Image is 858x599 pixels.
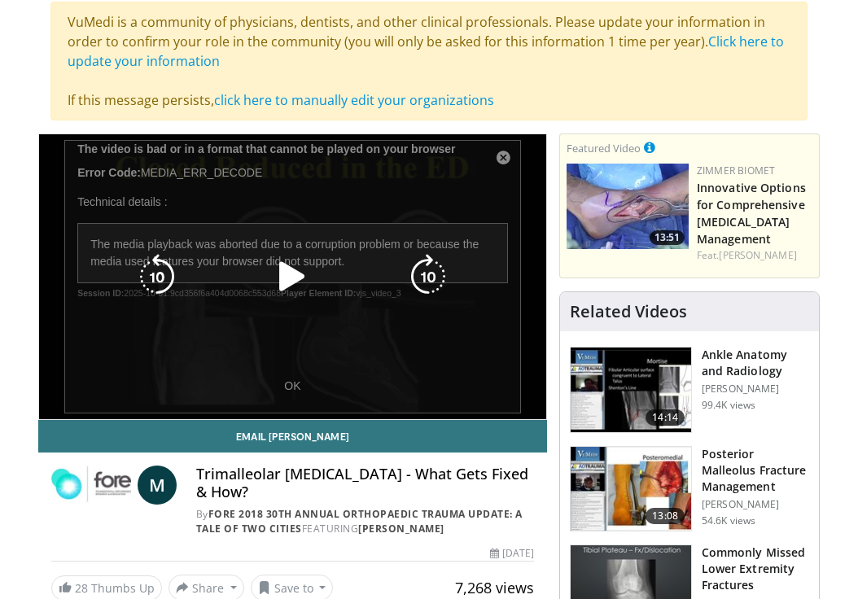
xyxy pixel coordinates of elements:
[50,2,808,120] div: VuMedi is a community of physicians, dentists, and other clinical professionals. Please update yo...
[702,544,809,593] h3: Commonly Missed Lower Extremity Fractures
[138,466,177,505] a: M
[702,498,809,511] p: [PERSON_NAME]
[646,508,685,524] span: 13:08
[702,446,809,495] h3: Posterior Malleolus Fracture Management
[214,91,494,109] a: click here to manually edit your organizations
[570,302,687,321] h4: Related Videos
[702,347,809,379] h3: Ankle Anatomy and Radiology
[196,466,534,501] h4: Trimalleolar [MEDICAL_DATA] - What Gets Fixed & How?
[196,507,534,536] div: By FEATURING
[571,447,691,531] img: 50e07c4d-707f-48cd-824d-a6044cd0d074.150x105_q85_crop-smart_upscale.jpg
[490,546,534,561] div: [DATE]
[702,399,755,412] p: 99.4K views
[697,164,775,177] a: Zimmer Biomet
[358,522,444,536] a: [PERSON_NAME]
[702,383,809,396] p: [PERSON_NAME]
[570,446,809,532] a: 13:08 Posterior Malleolus Fracture Management [PERSON_NAME] 54.6K views
[567,164,689,249] img: ce164293-0bd9-447d-b578-fc653e6584c8.150x105_q85_crop-smart_upscale.jpg
[571,348,691,432] img: d079e22e-f623-40f6-8657-94e85635e1da.150x105_q85_crop-smart_upscale.jpg
[697,180,806,247] a: Innovative Options for Comprehensive [MEDICAL_DATA] Management
[75,580,88,596] span: 28
[567,164,689,249] a: 13:51
[702,514,755,527] p: 54.6K views
[650,230,685,245] span: 13:51
[196,507,523,536] a: FORE 2018 30th Annual Orthopaedic Trauma Update: A Tale of Two Cities
[38,420,547,453] a: Email [PERSON_NAME]
[719,248,796,262] a: [PERSON_NAME]
[646,409,685,426] span: 14:14
[570,347,809,433] a: 14:14 Ankle Anatomy and Radiology [PERSON_NAME] 99.4K views
[567,141,641,155] small: Featured Video
[455,578,534,597] span: 7,268 views
[51,466,131,505] img: FORE 2018 30th Annual Orthopaedic Trauma Update: A Tale of Two Cities
[697,248,812,263] div: Feat.
[39,134,546,419] video-js: Video Player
